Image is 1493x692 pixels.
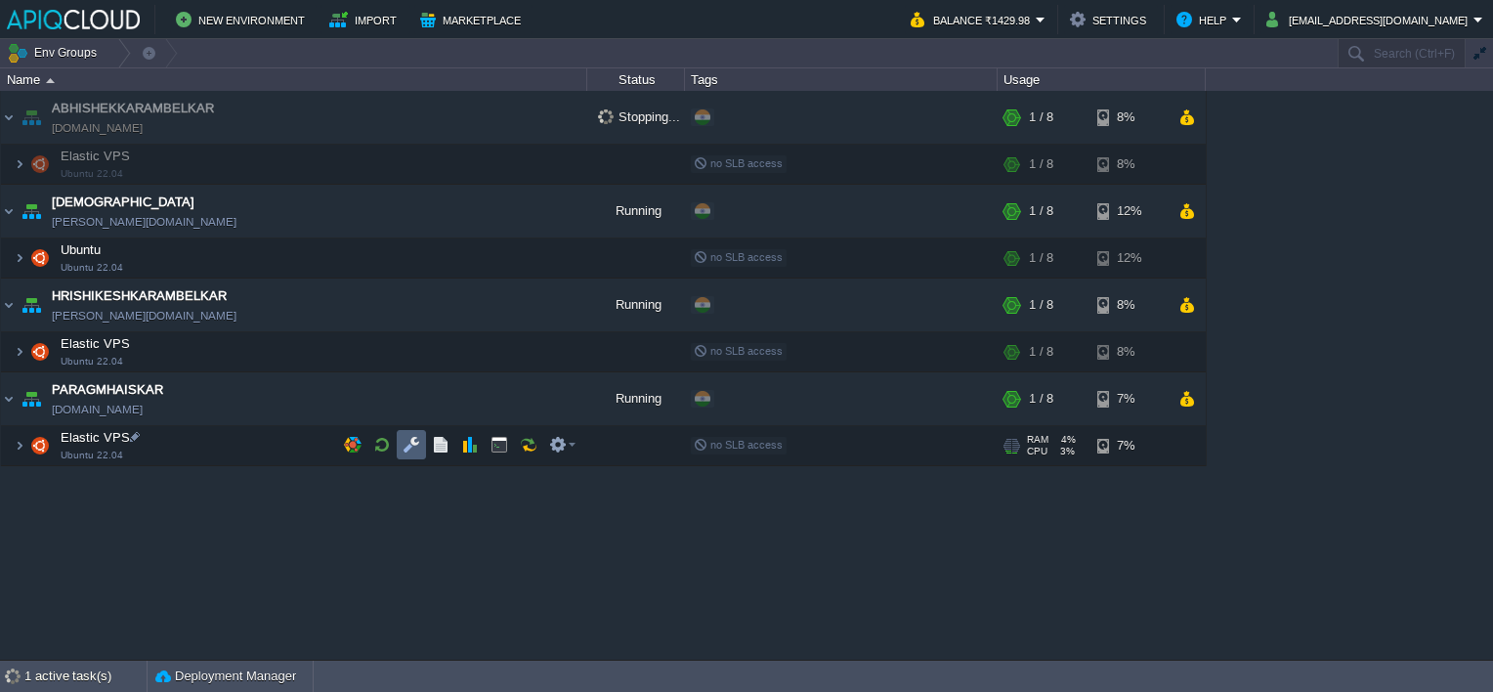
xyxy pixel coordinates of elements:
div: 1 / 8 [1029,238,1053,278]
div: 12% [1097,185,1161,238]
img: AMDAwAAAACH5BAEAAAAALAAAAAABAAEAAAICRAEAOw== [26,426,54,465]
div: 7% [1097,372,1161,425]
div: 12% [1097,238,1161,278]
img: AMDAwAAAACH5BAEAAAAALAAAAAABAAEAAAICRAEAOw== [14,145,25,184]
a: [PERSON_NAME][DOMAIN_NAME] [52,212,236,232]
a: HRISHIKESHKARAMBELKAR [52,286,227,306]
img: AMDAwAAAACH5BAEAAAAALAAAAAABAAEAAAICRAEAOw== [14,238,25,278]
img: AMDAwAAAACH5BAEAAAAALAAAAAABAAEAAAICRAEAOw== [26,145,54,184]
span: Ubuntu 22.04 [61,168,123,180]
span: 4% [1056,434,1076,446]
img: AMDAwAAAACH5BAEAAAAALAAAAAABAAEAAAICRAEAOw== [1,91,17,144]
span: RAM [1027,434,1048,446]
span: no SLB access [694,439,783,451]
button: Marketplace [420,8,527,31]
span: no SLB access [694,157,783,169]
button: [EMAIL_ADDRESS][DOMAIN_NAME] [1266,8,1473,31]
img: AMDAwAAAACH5BAEAAAAALAAAAAABAAEAAAICRAEAOw== [26,332,54,371]
img: AMDAwAAAACH5BAEAAAAALAAAAAABAAEAAAICRAEAOw== [1,185,17,238]
span: Ubuntu [59,241,104,258]
div: Running [587,185,685,238]
span: CPU [1027,446,1047,457]
img: APIQCloud [7,10,140,29]
img: AMDAwAAAACH5BAEAAAAALAAAAAABAAEAAAICRAEAOw== [46,78,55,83]
span: Elastic VPS [59,335,133,352]
div: 8% [1097,145,1161,184]
div: 1 / 8 [1029,145,1053,184]
div: Status [588,68,684,91]
span: no SLB access [694,251,783,263]
button: New Environment [176,8,311,31]
div: 1 active task(s) [24,661,147,692]
span: no SLB access [694,345,783,357]
div: Running [587,372,685,425]
button: Env Groups [7,39,104,66]
a: Elastic VPSUbuntu 22.04 [59,336,133,351]
div: 7% [1097,426,1161,465]
div: Tags [686,68,997,91]
a: [PERSON_NAME][DOMAIN_NAME] [52,306,236,325]
a: [DOMAIN_NAME] [52,118,143,138]
div: Name [2,68,586,91]
div: 1 / 8 [1029,185,1053,238]
div: Running [587,279,685,331]
button: Help [1176,8,1232,31]
img: AMDAwAAAACH5BAEAAAAALAAAAAABAAEAAAICRAEAOw== [1,372,17,425]
span: 3% [1055,446,1075,457]
button: Settings [1070,8,1152,31]
a: PARAGMHAISKAR [52,380,163,400]
span: Ubuntu 22.04 [61,262,123,274]
span: Elastic VPS [59,148,133,164]
img: AMDAwAAAACH5BAEAAAAALAAAAAABAAEAAAICRAEAOw== [14,426,25,465]
img: AMDAwAAAACH5BAEAAAAALAAAAAABAAEAAAICRAEAOw== [1,279,17,331]
div: Usage [999,68,1205,91]
div: 1 / 8 [1029,332,1053,371]
a: ABHISHEKKARAMBELKAR [52,99,214,118]
span: Stopping... [598,109,680,124]
img: AMDAwAAAACH5BAEAAAAALAAAAAABAAEAAAICRAEAOw== [14,332,25,371]
button: Deployment Manager [155,667,296,686]
img: AMDAwAAAACH5BAEAAAAALAAAAAABAAEAAAICRAEAOw== [18,279,45,331]
img: AMDAwAAAACH5BAEAAAAALAAAAAABAAEAAAICRAEAOw== [18,185,45,238]
div: 8% [1097,91,1161,144]
a: Elastic VPSUbuntu 22.04 [59,430,133,445]
div: 8% [1097,279,1161,331]
img: AMDAwAAAACH5BAEAAAAALAAAAAABAAEAAAICRAEAOw== [26,238,54,278]
a: [DEMOGRAPHIC_DATA] [52,193,194,212]
div: 8% [1097,332,1161,371]
img: AMDAwAAAACH5BAEAAAAALAAAAAABAAEAAAICRAEAOw== [18,372,45,425]
span: Ubuntu 22.04 [61,356,123,368]
button: Balance ₹1429.98 [911,8,1036,31]
div: 1 / 8 [1029,279,1053,331]
a: Elastic VPSUbuntu 22.04 [59,149,133,163]
a: [DOMAIN_NAME] [52,400,143,419]
img: AMDAwAAAACH5BAEAAAAALAAAAAABAAEAAAICRAEAOw== [18,91,45,144]
span: Ubuntu 22.04 [61,450,123,461]
div: 1 / 8 [1029,372,1053,425]
div: 1 / 8 [1029,91,1053,144]
button: Import [329,8,403,31]
span: Elastic VPS [59,429,133,446]
a: UbuntuUbuntu 22.04 [59,242,104,257]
